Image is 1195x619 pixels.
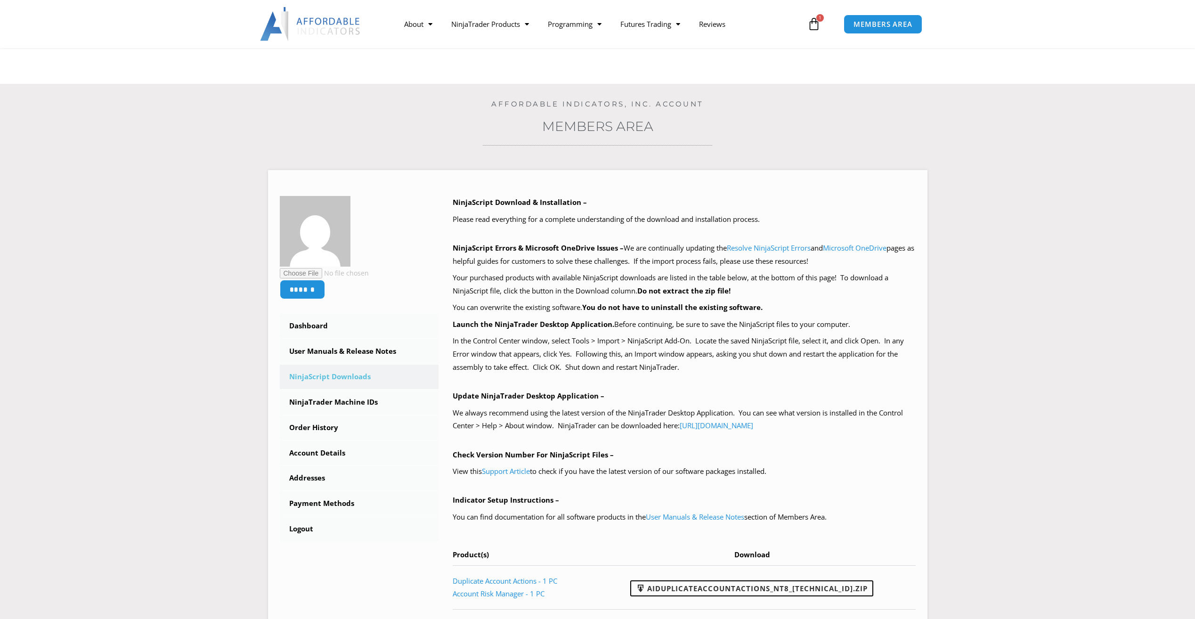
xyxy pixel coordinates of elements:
[637,286,731,295] b: Do not extract the zip file!
[453,242,916,268] p: We are continually updating the and pages as helpful guides for customers to solve these challeng...
[453,407,916,433] p: We always recommend using the latest version of the NinjaTrader Desktop Application. You can see ...
[280,441,439,465] a: Account Details
[582,302,763,312] b: You do not have to uninstall the existing software.
[280,415,439,440] a: Order History
[280,390,439,415] a: NinjaTrader Machine IDs
[442,13,538,35] a: NinjaTrader Products
[482,466,530,476] a: Support Article
[630,580,873,596] a: AIDuplicateAccountActions_NT8_[TECHNICAL_ID].zip
[793,10,835,38] a: 1
[453,197,587,207] b: NinjaScript Download & Installation –
[491,99,704,108] a: Affordable Indicators, Inc. Account
[395,13,805,35] nav: Menu
[260,7,361,41] img: LogoAI | Affordable Indicators – NinjaTrader
[280,491,439,516] a: Payment Methods
[395,13,442,35] a: About
[453,318,916,331] p: Before continuing, be sure to save the NinjaScript files to your computer.
[680,421,753,430] a: [URL][DOMAIN_NAME]
[453,495,559,505] b: Indicator Setup Instructions –
[611,13,690,35] a: Futures Trading
[453,271,916,298] p: Your purchased products with available NinjaScript downloads are listed in the table below, at th...
[280,339,439,364] a: User Manuals & Release Notes
[280,517,439,541] a: Logout
[453,511,916,524] p: You can find documentation for all software products in the section of Members Area.
[823,243,886,252] a: Microsoft OneDrive
[453,589,545,598] a: Account Risk Manager - 1 PC
[538,13,611,35] a: Programming
[453,319,614,329] b: Launch the NinjaTrader Desktop Application.
[280,466,439,490] a: Addresses
[280,314,439,541] nav: Account pages
[690,13,735,35] a: Reviews
[816,14,824,22] span: 1
[734,550,770,559] span: Download
[854,21,912,28] span: MEMBERS AREA
[646,512,744,521] a: User Manuals & Release Notes
[280,365,439,389] a: NinjaScript Downloads
[453,334,916,374] p: In the Control Center window, select Tools > Import > NinjaScript Add-On. Locate the saved NinjaS...
[453,550,489,559] span: Product(s)
[453,450,614,459] b: Check Version Number For NinjaScript Files –
[453,576,557,586] a: Duplicate Account Actions - 1 PC
[453,391,604,400] b: Update NinjaTrader Desktop Application –
[453,301,916,314] p: You can overwrite the existing software.
[453,213,916,226] p: Please read everything for a complete understanding of the download and installation process.
[844,15,922,34] a: MEMBERS AREA
[453,465,916,478] p: View this to check if you have the latest version of our software packages installed.
[280,196,350,267] img: 06ff55a5b0eaf95e16e650e5a58f7014a0daa7be84368a156ded94ad01bb0b9f
[542,118,653,134] a: Members Area
[453,243,624,252] b: NinjaScript Errors & Microsoft OneDrive Issues –
[727,243,811,252] a: Resolve NinjaScript Errors
[280,314,439,338] a: Dashboard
